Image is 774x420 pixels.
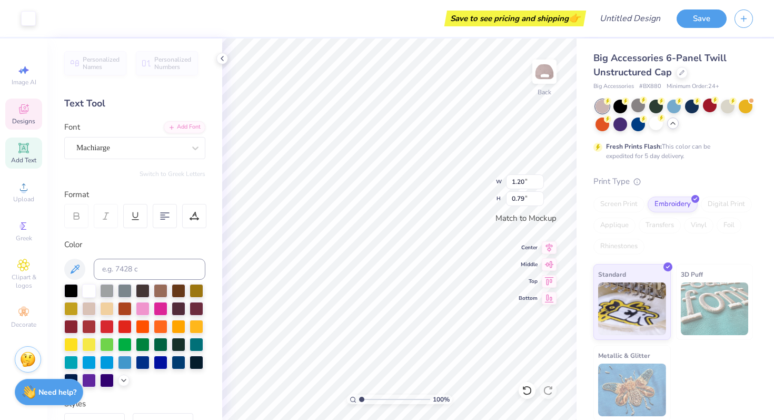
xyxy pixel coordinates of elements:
button: Switch to Greek Letters [140,170,205,178]
button: Save [677,9,727,28]
img: 3D Puff [681,282,749,335]
div: Color [64,239,205,251]
span: Add Text [11,156,36,164]
div: Vinyl [684,218,713,233]
span: Bottom [519,295,538,302]
img: Metallic & Glitter [598,364,666,416]
div: Digital Print [701,197,752,212]
img: Standard [598,282,666,335]
div: Applique [593,218,636,233]
span: Big Accessories 6-Panel Twill Unstructured Cap [593,52,727,79]
span: # BX880 [639,82,661,91]
div: Print Type [593,175,753,188]
span: Image AI [12,78,36,86]
span: 👉 [569,12,580,24]
label: Font [64,121,80,133]
div: Embroidery [648,197,698,212]
div: Transfers [639,218,681,233]
span: Center [519,244,538,251]
input: e.g. 7428 c [94,259,205,280]
span: Top [519,278,538,285]
span: Greek [16,234,32,242]
strong: Fresh Prints Flash: [606,142,662,151]
div: Add Font [164,121,205,133]
span: 3D Puff [681,269,703,280]
span: Standard [598,269,626,280]
span: Designs [12,117,35,125]
div: Foil [717,218,741,233]
span: Personalized Names [83,56,120,71]
div: Rhinestones [593,239,644,255]
div: Back [538,87,551,97]
div: Styles [64,398,205,410]
img: Back [534,61,555,82]
div: Save to see pricing and shipping [447,11,583,26]
input: Untitled Design [591,8,669,29]
span: 100 % [433,395,450,404]
strong: Need help? [38,387,76,397]
span: Minimum Order: 24 + [667,82,719,91]
div: This color can be expedited for 5 day delivery. [606,142,736,161]
span: Personalized Numbers [154,56,192,71]
span: Clipart & logos [5,273,42,290]
span: Upload [13,195,34,203]
span: Metallic & Glitter [598,350,650,361]
span: Decorate [11,320,36,329]
div: Screen Print [593,197,644,212]
div: Format [64,189,206,201]
span: Middle [519,261,538,268]
div: Text Tool [64,96,205,111]
span: Big Accessories [593,82,634,91]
